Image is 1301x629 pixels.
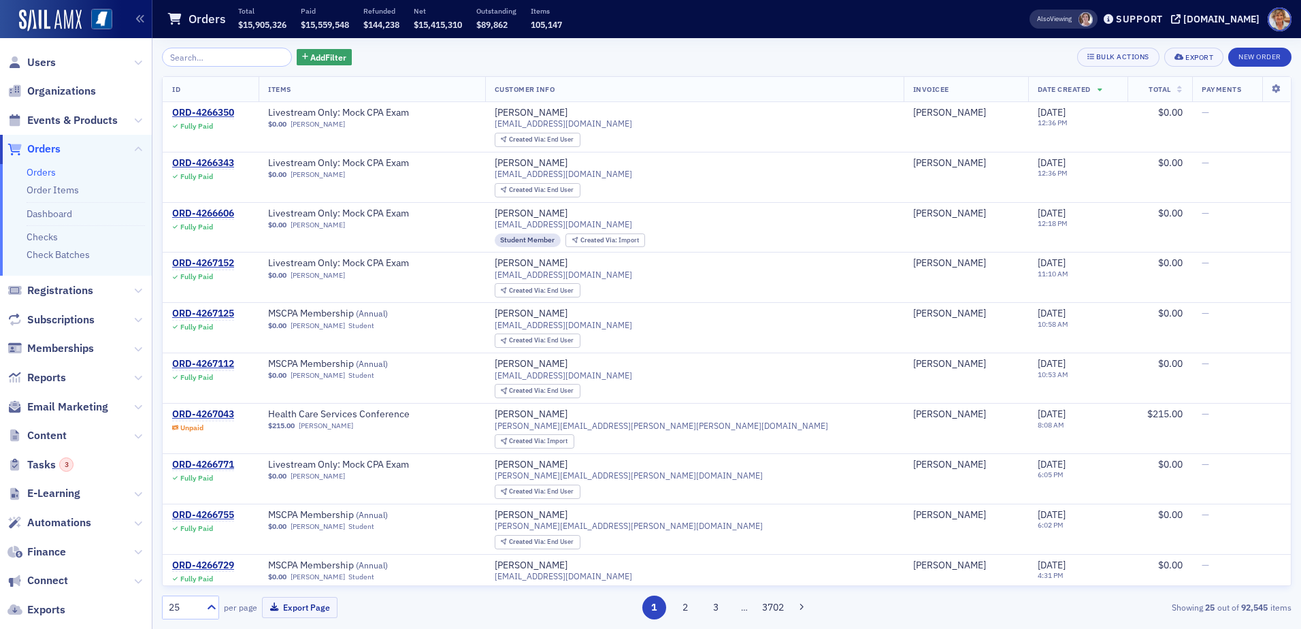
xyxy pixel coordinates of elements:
span: [DATE] [1038,458,1066,470]
a: [PERSON_NAME] [495,509,567,521]
a: MSCPA Membership (Annual) [268,308,440,320]
div: Fully Paid [180,223,213,231]
div: ORD-4266771 [172,459,234,471]
span: $0.00 [1158,559,1183,571]
span: Email Marketing [27,400,108,415]
span: $0.00 [268,371,286,380]
span: [PERSON_NAME][EMAIL_ADDRESS][PERSON_NAME][PERSON_NAME][DOMAIN_NAME] [495,421,828,431]
a: New Order [1228,50,1291,62]
div: Student [348,572,374,581]
span: Reports [27,370,66,385]
button: New Order [1228,48,1291,67]
div: [PERSON_NAME] [495,157,567,170]
a: ORD-4266606 [172,208,234,220]
a: Exports [7,602,65,617]
a: Livestream Only: Mock CPA Exam [268,107,440,119]
button: Export [1164,48,1223,67]
span: Michael Clemons [913,358,1019,370]
span: Livestream Only: Mock CPA Exam [268,157,440,170]
div: Fully Paid [180,524,213,533]
p: Outstanding [476,6,516,16]
a: [PERSON_NAME] [913,208,986,220]
a: [PERSON_NAME] [291,271,345,280]
span: — [1202,157,1209,169]
span: Livestream Only: Mock CPA Exam [268,208,440,220]
a: ORD-4267152 [172,257,234,270]
a: Orders [27,166,56,178]
button: 3702 [761,596,785,619]
span: $0.00 [268,170,286,179]
div: Bulk Actions [1096,53,1149,61]
span: $0.00 [1158,307,1183,319]
span: E-Learning [27,486,80,501]
span: Created Via : [509,135,547,144]
span: Livestream Only: Mock CPA Exam [268,257,440,270]
div: [PERSON_NAME] [495,408,567,421]
span: $15,559,548 [301,19,349,30]
span: Total [1149,84,1171,94]
div: End User [509,538,574,546]
span: Viewing [1037,14,1072,24]
div: Created Via: Import [565,233,645,248]
a: Content [7,428,67,443]
a: ORD-4266755 [172,509,234,521]
button: [DOMAIN_NAME] [1171,14,1264,24]
a: [PERSON_NAME] [913,459,986,471]
div: Created Via: End User [495,133,580,147]
div: [PERSON_NAME] [913,157,986,170]
span: $0.00 [1158,157,1183,169]
h1: Orders [188,11,226,27]
button: 2 [673,596,697,619]
span: Organizations [27,84,96,99]
div: Fully Paid [180,272,213,281]
a: Checks [27,231,58,243]
a: [PERSON_NAME] [291,522,345,531]
time: 12:36 PM [1038,118,1068,127]
div: Fully Paid [180,474,213,483]
span: $0.00 [1158,106,1183,118]
div: Created Via: End User [495,585,580,600]
div: Student [348,522,374,531]
div: ORD-4266729 [172,560,234,572]
span: Logan Meadows [913,157,1019,170]
time: 12:36 PM [1038,168,1068,178]
span: ( Annual ) [356,308,388,319]
div: [PERSON_NAME] [495,208,567,220]
span: $89,862 [476,19,508,30]
div: [PERSON_NAME] [913,107,986,119]
span: Add Filter [310,51,346,63]
span: $15,905,326 [238,19,286,30]
span: Created Via : [509,537,547,546]
a: [PERSON_NAME] [299,421,353,430]
a: [PERSON_NAME] [291,572,345,581]
a: MSCPA Membership (Annual) [268,509,440,521]
span: Michael Clemons [913,257,1019,270]
a: [PERSON_NAME] [291,221,345,229]
span: ( Annual ) [356,560,388,570]
a: [PERSON_NAME] [913,408,986,421]
span: Michael Clemons [913,308,1019,320]
a: Email Marketing [7,400,108,415]
span: Exports [27,602,65,617]
strong: 25 [1203,601,1217,613]
div: [PERSON_NAME] [913,358,986,370]
span: Landon Meadows [913,107,1019,119]
img: SailAMX [91,9,112,30]
a: E-Learning [7,486,80,501]
span: 105,147 [531,19,562,30]
div: Support [1116,13,1163,25]
span: Tasks [27,457,73,472]
span: Created Via : [509,386,547,395]
span: $0.00 [1158,257,1183,269]
div: End User [509,187,574,194]
a: Finance [7,545,66,560]
div: Student [348,371,374,380]
span: $0.00 [1158,357,1183,370]
span: John Trinca [913,459,1019,471]
a: ORD-4267043 [172,408,234,421]
a: [PERSON_NAME] [291,321,345,330]
span: — [1202,106,1209,118]
time: 10:53 AM [1038,370,1068,379]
